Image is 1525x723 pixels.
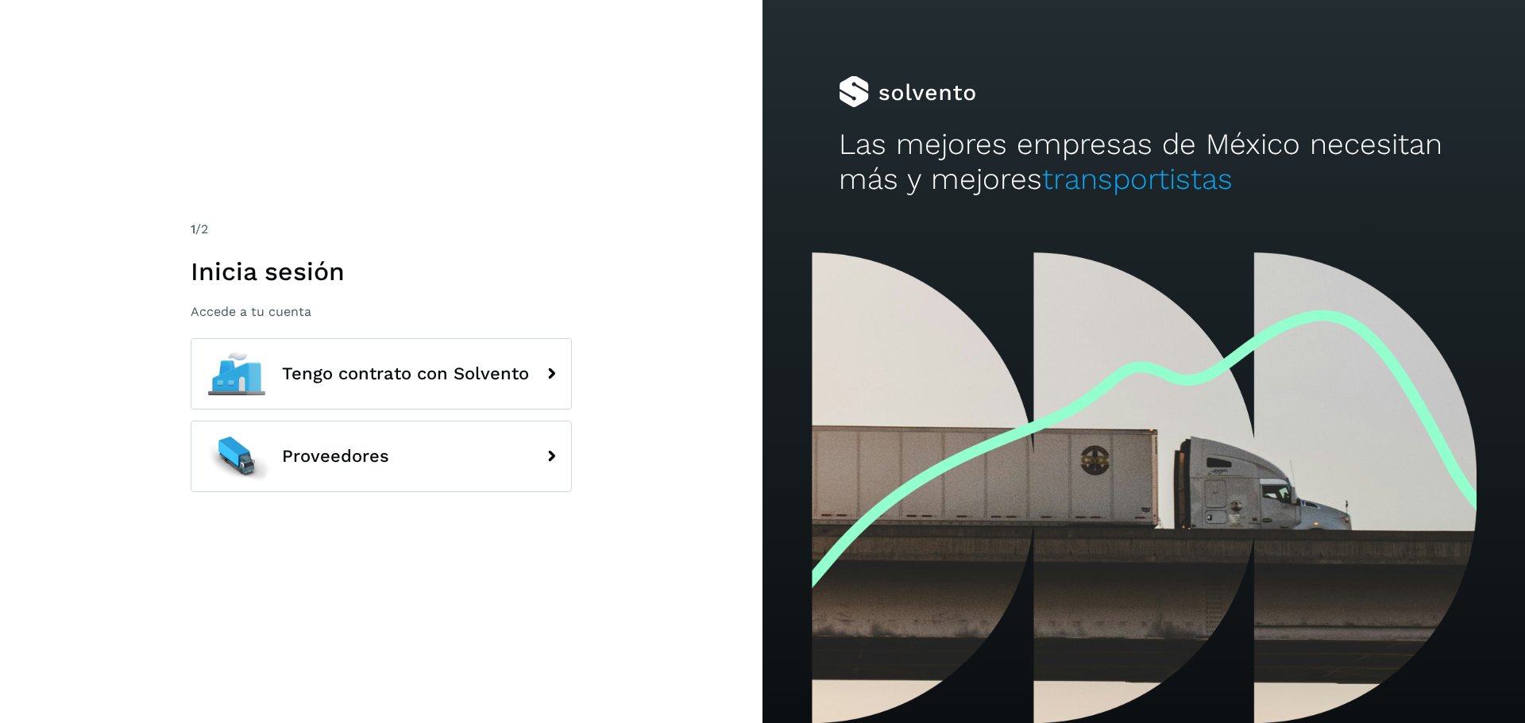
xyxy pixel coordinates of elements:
p: Accede a tu cuenta [191,304,572,319]
button: Proveedores [191,421,572,492]
h2: Las mejores empresas de México necesitan más y mejores [839,127,1449,198]
span: Proveedores [282,447,389,466]
span: Tengo contrato con Solvento [282,364,529,383]
h1: Inicia sesión [191,256,572,287]
button: Tengo contrato con Solvento [191,338,572,410]
div: /2 [191,220,572,239]
span: transportistas [1042,162,1233,196]
span: 1 [191,221,195,237]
